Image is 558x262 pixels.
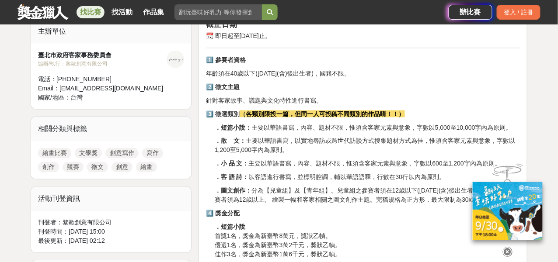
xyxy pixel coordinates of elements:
[174,4,262,20] input: 翻玩臺味好乳力 等你發揮創意！
[63,162,84,172] a: 競賽
[449,5,492,20] a: 辦比賽
[38,162,59,172] a: 創作
[206,31,520,41] p: 📆 即日起至[DATE]止。
[142,148,163,159] a: 寫作
[77,6,105,18] a: 找比賽
[38,60,167,68] div: 協辦/執行： 黎歐創意有限公司
[215,159,520,169] p: 主要以華語書寫，內容、題材不限，惟須含客家元素與意象，字數以600至1,200字內為原則。
[38,84,167,93] div: Email： [EMAIL_ADDRESS][DOMAIN_NAME]
[215,174,249,181] strong: ．客 語 詩：
[215,124,251,131] strong: ．短篇小說：
[206,210,240,217] strong: 4️⃣ 獎金分配
[215,224,245,231] strong: ．短篇小說
[206,56,246,63] strong: 1️⃣ 參賽者資格
[215,173,520,182] p: 以客語進行書寫，並標明腔調，輔以華語語釋，行數在30行以內為原則。
[75,148,102,159] a: 文學獎
[497,5,541,20] div: 登入 / 註冊
[108,6,136,18] a: 找活動
[215,123,520,132] p: 主要以華語書寫，內容、題材不限，惟須含客家元素與意象，字數以5,000至10,000字內為原則。
[215,138,246,145] strong: ．散 文：
[206,110,240,117] strong: 3️⃣ 徵選類別
[105,148,139,159] a: 創意寫作
[38,228,184,237] div: 刊登時間： [DATE] 15:00
[206,83,240,90] strong: 2️⃣ 徵文主題
[473,182,543,240] img: ff197300-f8ee-455f-a0ae-06a3645bc375.jpg
[31,19,191,44] div: 主辦單位
[31,187,191,211] div: 活動刊登資訊
[246,110,405,117] strong: 各類別限投一篇，但同一人可投稿不同類別的作品唷！！）
[136,162,157,172] a: 繪畫
[87,162,108,172] a: 徵文
[38,94,70,101] span: 國家/地區：
[206,96,520,105] p: 針對客家故事、議題與文化特性進行書寫。
[38,237,184,246] div: 最後更新： [DATE] 02:12
[38,218,184,228] div: 刊登者： 黎歐創意有限公司
[215,137,520,155] p: 主要以華語書寫，以實地尋訪或跨世代訪談方式搜集題材方式為佳，惟須含客家元素與意象，字數以1,200至5,000字內為原則。
[38,75,167,84] div: 電話： [PHONE_NUMBER]
[139,6,167,18] a: 作品集
[38,51,167,60] div: 臺北市政府客家事務委員會
[31,117,191,141] div: 相關分類與標籤
[38,148,71,159] a: 繪畫比賽
[112,162,133,172] a: 創意
[215,187,251,194] strong: ．圖文創作：
[206,69,520,78] p: 年齡須在40歲以下([DATE](含)後出生者)，國籍不限。
[206,20,237,29] strong: 截止日期
[215,186,520,205] p: 分為【兒童組】及【青年組】。兒童組之參賽者須在12歲以下([DATE](含)後出生者) ；青年組之參賽者須為12歲以上。 繪製一幅和客家相關之圖文創作主題。完稿規格為正方形，最大限制為30x30cm。
[215,223,520,259] p: 首獎1名，獎金為新臺幣8萬元，獎狀乙幀。 優選1名，獎金為新臺幣3萬2千元，獎狀乙幀。 佳作3名，獎金為新臺幣1萬6千元，獎狀乙幀。
[240,110,246,117] strong: （
[215,160,249,167] strong: ．小 品 文：
[70,94,83,101] span: 台灣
